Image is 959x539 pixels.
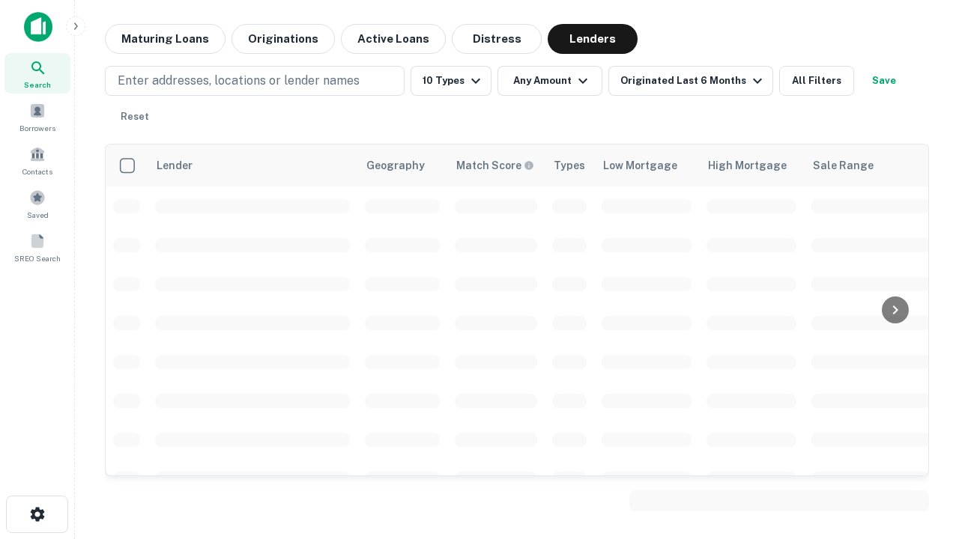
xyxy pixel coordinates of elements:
div: Low Mortgage [603,156,677,174]
button: All Filters [779,66,854,96]
div: Geography [366,156,425,174]
span: Search [24,79,51,91]
button: Save your search to get updates of matches that match your search criteria. [860,66,908,96]
a: Borrowers [4,97,70,137]
button: Active Loans [341,24,446,54]
a: SREO Search [4,227,70,267]
th: High Mortgage [699,144,804,186]
span: Borrowers [19,122,55,134]
div: Originated Last 6 Months [620,72,766,90]
button: Originated Last 6 Months [608,66,773,96]
th: Low Mortgage [594,144,699,186]
button: Distress [452,24,542,54]
button: Any Amount [497,66,602,96]
a: Saved [4,183,70,224]
th: Sale Range [804,144,939,186]
h6: Match Score [456,157,531,174]
span: SREO Search [14,252,61,264]
div: Sale Range [813,156,874,174]
p: Enter addresses, locations or lender names [118,72,360,90]
th: Types [545,144,594,186]
button: Maturing Loans [105,24,226,54]
img: capitalize-icon.png [24,12,52,42]
div: High Mortgage [708,156,787,174]
button: 10 Types [411,66,491,96]
span: Contacts [22,165,52,177]
div: Capitalize uses an advanced AI algorithm to match your search with the best lender. The match sco... [456,157,534,174]
div: Types [554,156,585,174]
button: Reset [111,102,159,132]
button: Lenders [548,24,638,54]
th: Geography [357,144,447,186]
iframe: Chat Widget [884,419,959,491]
button: Originations [232,24,335,54]
a: Search [4,53,70,94]
span: Saved [27,209,49,221]
th: Capitalize uses an advanced AI algorithm to match your search with the best lender. The match sco... [447,144,545,186]
a: Contacts [4,140,70,180]
div: Lender [157,156,193,174]
th: Lender [148,144,357,186]
button: Enter addresses, locations or lender names [105,66,405,96]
